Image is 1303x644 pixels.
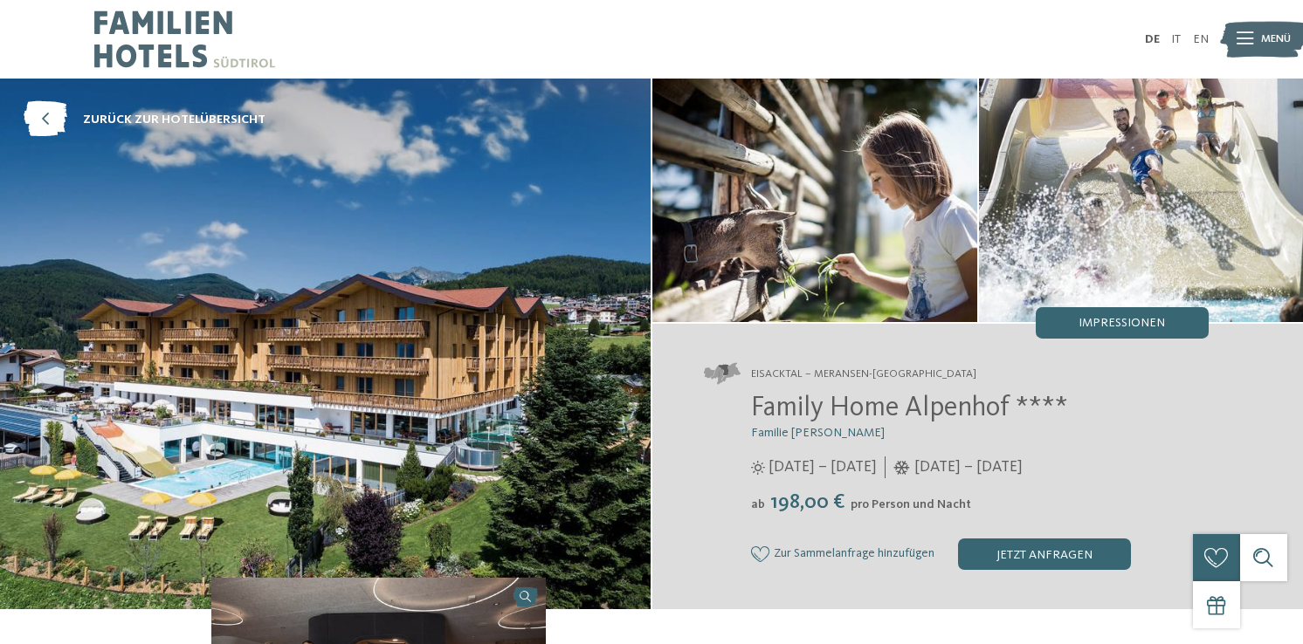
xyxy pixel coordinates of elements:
span: Eisacktal – Meransen-[GEOGRAPHIC_DATA] [751,367,976,382]
span: [DATE] – [DATE] [769,456,877,478]
a: DE [1145,33,1160,45]
span: ab [751,498,765,510]
span: Family Home Alpenhof **** [751,394,1068,422]
div: jetzt anfragen [958,538,1131,570]
span: Impressionen [1079,317,1165,329]
a: EN [1193,33,1209,45]
img: Das Familienhotel in Meransen: alles ist möglich [652,79,977,322]
a: IT [1171,33,1181,45]
span: pro Person und Nacht [851,498,971,510]
i: Öffnungszeiten im Sommer [751,461,765,475]
i: Öffnungszeiten im Winter [893,461,910,475]
span: 198,00 € [767,492,849,513]
a: zurück zur Hotelübersicht [24,102,265,138]
span: Zur Sammelanfrage hinzufügen [774,547,934,561]
span: [DATE] – [DATE] [914,456,1023,478]
span: Familie [PERSON_NAME] [751,427,885,439]
span: zurück zur Hotelübersicht [83,111,265,128]
span: Menü [1261,31,1291,47]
